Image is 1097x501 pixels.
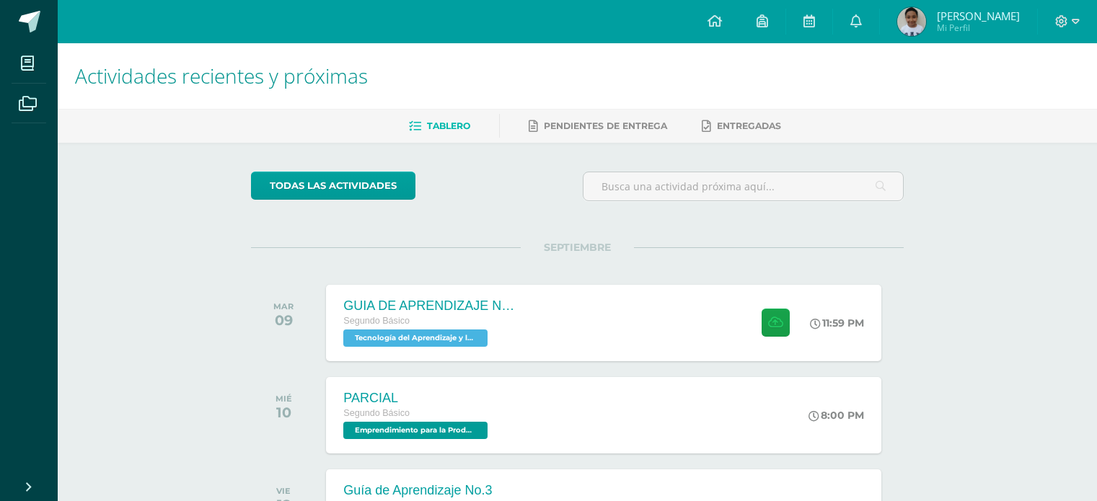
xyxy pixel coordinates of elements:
a: Pendientes de entrega [529,115,667,138]
span: Mi Perfil [937,22,1020,34]
div: 11:59 PM [810,316,864,329]
a: Entregadas [702,115,781,138]
a: Tablero [409,115,470,138]
span: Entregadas [717,120,781,131]
span: Segundo Básico [343,408,410,418]
div: GUIA DE APRENDIZAJE NO 3 [343,298,516,314]
div: 10 [276,404,292,421]
div: 09 [273,311,294,329]
span: [PERSON_NAME] [937,9,1020,23]
a: todas las Actividades [251,172,415,200]
div: MAR [273,301,294,311]
span: Tecnología del Aprendizaje y la Comunicación (Informática) 'A' [343,329,488,347]
span: Pendientes de entrega [544,120,667,131]
span: SEPTIEMBRE [521,241,634,254]
span: Actividades recientes y próximas [75,62,368,89]
input: Busca una actividad próxima aquí... [583,172,903,200]
span: Segundo Básico [343,316,410,326]
span: Tablero [427,120,470,131]
span: Emprendimiento para la Productividad 'A' [343,422,488,439]
img: 08ad1c74d57c81a25722f3457dcf40c7.png [897,7,926,36]
div: Guía de Aprendizaje No.3 [343,483,492,498]
div: PARCIAL [343,391,491,406]
div: VIE [276,486,291,496]
div: MIÉ [276,394,292,404]
div: 8:00 PM [809,409,864,422]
